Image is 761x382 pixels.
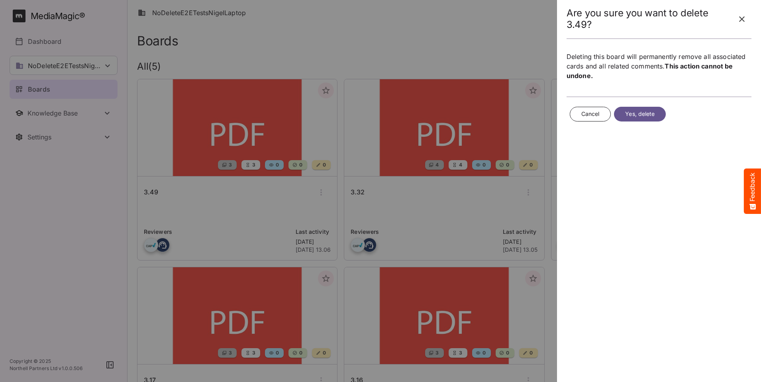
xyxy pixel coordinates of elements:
button: Feedback [744,168,761,214]
button: Yes, delete [614,107,666,121]
p: Deleting this board will permanently remove all associated cards and all related comments. [567,52,751,80]
span: Yes, delete [626,109,655,119]
h2: Are you sure you want to delete 3.49? [567,8,732,31]
button: Cancel [570,107,611,121]
span: Cancel [581,109,600,119]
